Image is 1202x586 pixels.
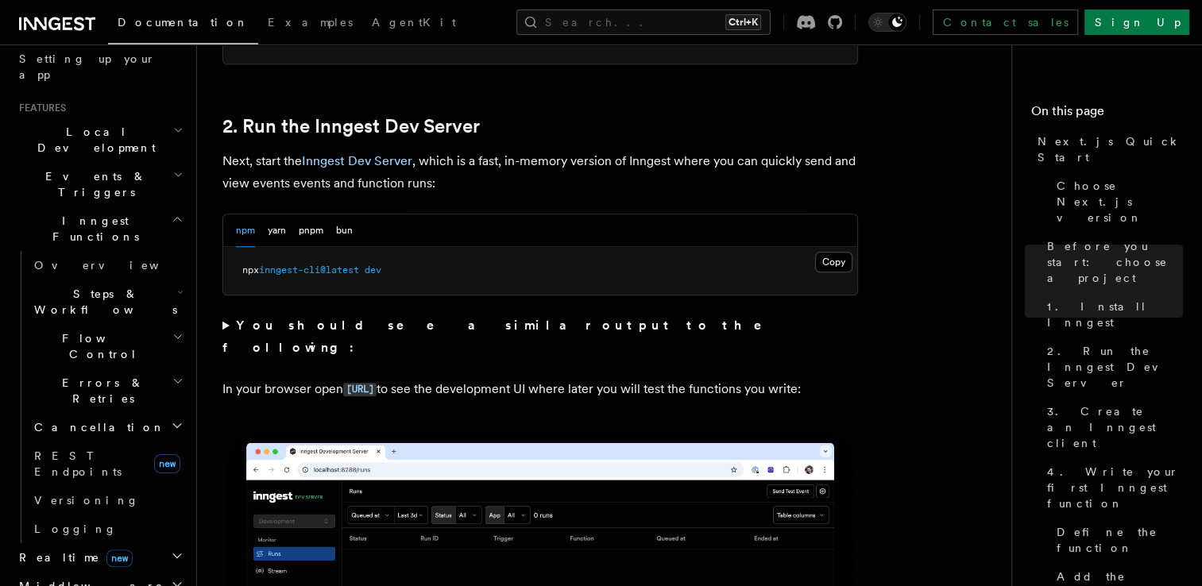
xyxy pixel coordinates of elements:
a: Define the function [1050,518,1183,562]
span: Features [13,102,66,114]
a: [URL] [343,381,377,396]
summary: You should see a similar output to the following: [222,314,858,359]
span: Realtime [13,549,133,565]
a: Setting up your app [13,44,187,89]
span: Documentation [118,16,249,29]
span: inngest-cli@latest [259,264,359,276]
span: REST Endpoints [34,449,122,478]
span: 2. Run the Inngest Dev Server [1047,343,1183,391]
button: Cancellation [28,413,187,441]
a: Choose Next.js version [1050,172,1183,232]
span: AgentKit [372,16,456,29]
span: Choose Next.js version [1057,178,1183,226]
span: Flow Control [28,330,172,362]
span: Errors & Retries [28,375,172,407]
span: Steps & Workflows [28,286,177,318]
p: In your browser open to see the development UI where later you will test the functions you write: [222,378,858,401]
span: 4. Write your first Inngest function [1047,464,1183,511]
span: Local Development [13,124,173,156]
button: npm [236,214,255,247]
span: Define the function [1057,524,1183,556]
span: Setting up your app [19,52,156,81]
span: Overview [34,259,198,272]
button: Flow Control [28,324,187,368]
a: AgentKit [362,5,466,43]
span: new [106,549,133,567]
span: Before you start: choose a project [1047,238,1183,286]
a: Next.js Quick Start [1031,127,1183,172]
a: 3. Create an Inngest client [1041,397,1183,457]
h4: On this page [1031,102,1183,127]
span: Events & Triggers [13,168,173,200]
button: Realtimenew [13,543,187,572]
span: new [154,454,180,473]
button: Toggle dark mode [868,13,906,32]
span: Next.js Quick Start [1038,133,1183,165]
span: Logging [34,522,117,535]
button: Inngest Functions [13,206,187,251]
button: Search...Ctrl+K [516,10,771,35]
button: pnpm [299,214,323,247]
span: Versioning [34,494,139,507]
button: bun [336,214,353,247]
a: Sign Up [1084,10,1189,35]
strong: You should see a similar output to the following: [222,318,784,355]
button: yarn [268,214,286,247]
a: Before you start: choose a project [1041,232,1183,292]
p: Next, start the , which is a fast, in-memory version of Inngest where you can quickly send and vi... [222,150,858,195]
a: Documentation [108,5,258,44]
a: 1. Install Inngest [1041,292,1183,337]
span: Inngest Functions [13,213,172,245]
button: Copy [815,252,852,272]
div: Inngest Functions [13,251,187,543]
a: 4. Write your first Inngest function [1041,457,1183,518]
a: Examples [258,5,362,43]
code: [URL] [343,383,377,396]
span: Cancellation [28,419,165,435]
button: Local Development [13,118,187,162]
a: REST Endpointsnew [28,441,187,486]
button: Events & Triggers [13,162,187,206]
a: Logging [28,515,187,543]
kbd: Ctrl+K [725,14,761,30]
a: 2. Run the Inngest Dev Server [1041,337,1183,397]
a: Contact sales [933,10,1078,35]
button: Steps & Workflows [28,280,187,324]
span: npx [242,264,259,276]
span: 1. Install Inngest [1047,299,1183,330]
span: 3. Create an Inngest client [1047,403,1183,451]
span: dev [365,264,381,276]
a: 2. Run the Inngest Dev Server [222,115,480,137]
a: Inngest Dev Server [302,153,412,168]
a: Overview [28,251,187,280]
a: Versioning [28,486,187,515]
span: Examples [268,16,353,29]
button: Errors & Retries [28,368,187,413]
